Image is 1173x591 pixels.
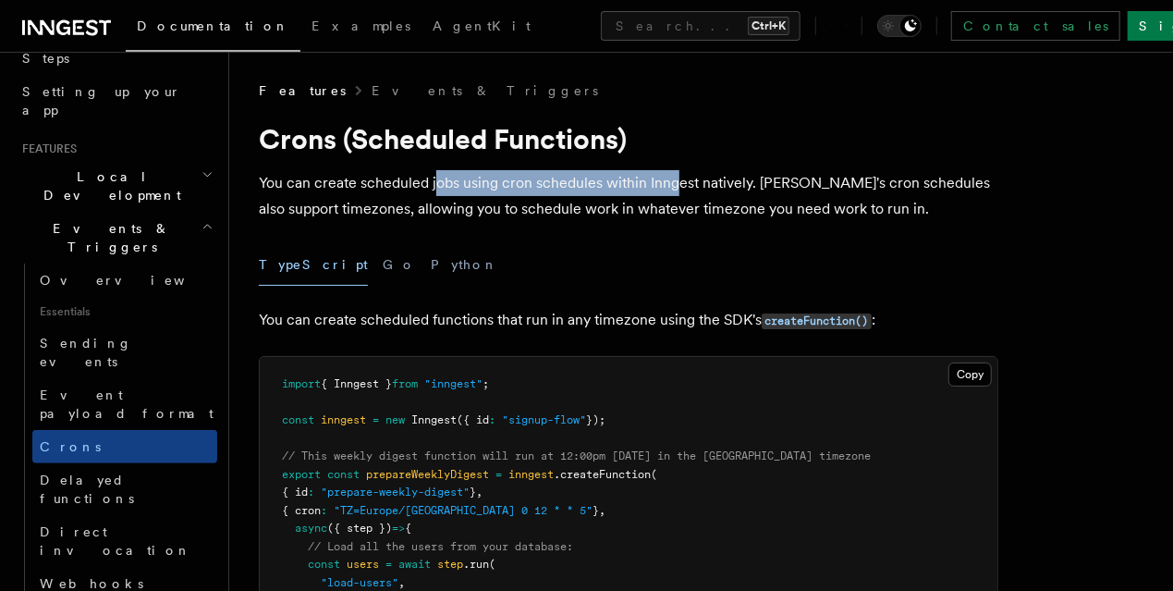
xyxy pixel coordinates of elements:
span: Features [259,81,346,100]
span: .run [463,558,489,571]
span: "TZ=Europe/[GEOGRAPHIC_DATA] 0 12 * * 5" [334,504,593,517]
span: const [308,558,340,571]
span: Features [15,142,77,156]
span: , [599,504,605,517]
a: Examples [300,6,422,50]
span: ( [651,468,657,481]
span: Essentials [32,297,217,326]
span: ; [483,377,489,390]
span: const [327,468,360,481]
a: Direct invocation [32,515,217,567]
span: = [373,413,379,426]
button: Events & Triggers [15,212,217,264]
span: AgentKit [433,18,531,33]
span: , [398,576,405,589]
span: { [405,522,411,535]
span: .createFunction [554,468,651,481]
span: prepareWeeklyDigest [366,468,489,481]
span: Direct invocation [40,524,191,558]
span: Documentation [137,18,289,33]
a: Events & Triggers [372,81,598,100]
a: Overview [32,264,217,297]
span: new [385,413,405,426]
span: users [347,558,379,571]
a: Event payload format [32,378,217,430]
span: { id [282,486,308,499]
a: Setting up your app [15,75,217,127]
span: "inngest" [424,377,483,390]
button: Copy [948,363,992,387]
p: You can create scheduled functions that run in any timezone using the SDK's : [259,307,998,334]
span: Examples [312,18,410,33]
span: { Inngest } [321,377,392,390]
button: TypeScript [259,244,368,286]
span: }); [586,413,605,426]
span: : [308,486,314,499]
span: const [282,413,314,426]
h1: Crons (Scheduled Functions) [259,122,998,155]
span: step [437,558,463,571]
code: createFunction() [762,314,872,329]
span: Event payload format [40,388,214,421]
span: Overview [40,273,230,288]
span: Events & Triggers [15,219,202,256]
span: "prepare-weekly-digest" [321,486,470,499]
span: : [321,504,327,517]
a: createFunction() [762,311,872,328]
span: // Load all the users from your database: [308,540,573,553]
span: await [398,558,431,571]
span: } [593,504,599,517]
span: Inngest [411,413,457,426]
span: Setting up your app [22,84,181,117]
button: Python [431,244,498,286]
span: = [385,558,392,571]
span: Sending events [40,336,132,369]
span: { cron [282,504,321,517]
a: Delayed functions [32,463,217,515]
span: "signup-flow" [502,413,586,426]
a: Crons [32,430,217,463]
span: from [392,377,418,390]
a: Documentation [126,6,300,52]
span: inngest [508,468,554,481]
span: : [489,413,495,426]
span: Local Development [15,167,202,204]
span: ( [489,558,495,571]
span: Delayed functions [40,473,134,506]
span: } [470,486,476,499]
span: "load-users" [321,576,398,589]
span: import [282,377,321,390]
span: // This weekly digest function will run at 12:00pm [DATE] in the [GEOGRAPHIC_DATA] timezone [282,449,871,462]
p: You can create scheduled jobs using cron schedules within Inngest natively. [PERSON_NAME]'s cron ... [259,170,998,222]
span: , [476,486,483,499]
span: = [495,468,502,481]
span: ({ step }) [327,522,392,535]
a: Contact sales [951,11,1120,41]
button: Local Development [15,160,217,212]
span: Webhooks [40,576,143,591]
button: Search...Ctrl+K [601,11,800,41]
span: async [295,522,327,535]
span: => [392,522,405,535]
span: export [282,468,321,481]
kbd: Ctrl+K [748,17,789,35]
button: Go [383,244,416,286]
button: Toggle dark mode [877,15,922,37]
span: inngest [321,413,366,426]
a: AgentKit [422,6,542,50]
span: ({ id [457,413,489,426]
a: Sending events [32,326,217,378]
span: Crons [40,439,101,454]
